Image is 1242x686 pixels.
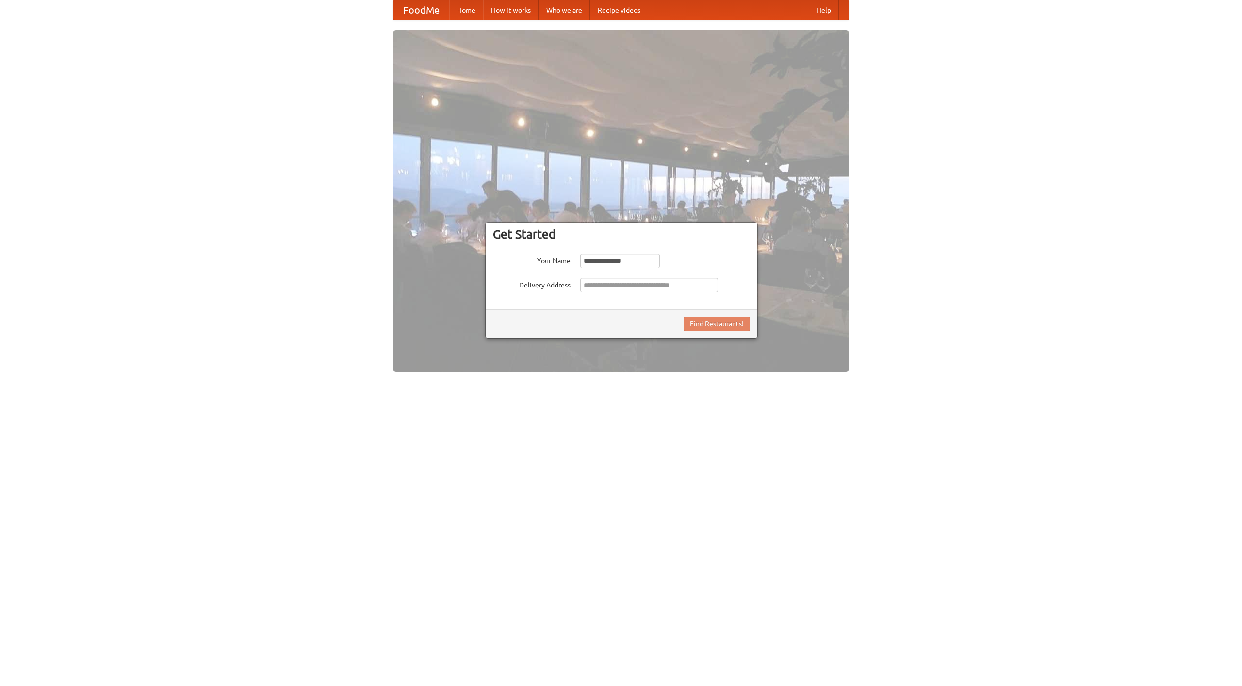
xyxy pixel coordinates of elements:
label: Your Name [493,254,571,266]
a: Who we are [539,0,590,20]
h3: Get Started [493,227,750,241]
a: Recipe videos [590,0,648,20]
button: Find Restaurants! [684,317,750,331]
label: Delivery Address [493,278,571,290]
a: How it works [483,0,539,20]
a: Home [449,0,483,20]
a: FoodMe [393,0,449,20]
a: Help [809,0,839,20]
